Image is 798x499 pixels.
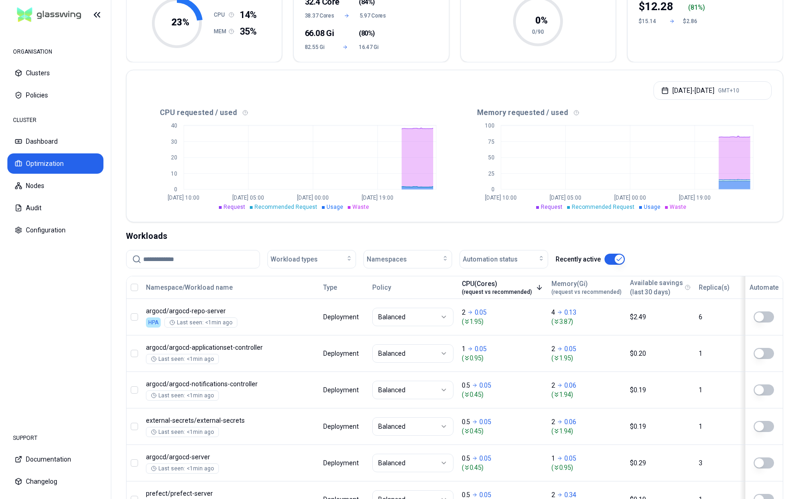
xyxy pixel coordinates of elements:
[7,198,103,218] button: Audit
[171,170,177,177] tspan: 10
[171,122,177,129] tspan: 40
[462,353,543,363] span: ( 0.95 )
[361,29,373,38] span: 80%
[305,27,332,40] div: 66.08 Gi
[146,306,315,316] p: argocd-repo-server
[551,381,555,390] p: 2
[551,288,622,296] span: (request vs recommended)
[359,29,375,38] span: ( )
[240,8,257,21] span: 14%
[305,43,332,51] span: 82.55 Gi
[683,18,705,25] div: $2.86
[551,426,622,436] span: ( 1.94 )
[551,308,555,317] p: 4
[564,417,576,426] p: 0.06
[323,349,360,358] div: Deployment
[551,278,622,297] button: Memory(Gi)(request vs recommended)
[360,12,386,19] span: 5.97 Cores
[462,344,465,353] p: 1
[455,107,772,118] div: Memory requested / used
[535,15,548,26] tspan: 0 %
[551,279,622,296] div: Memory(Gi)
[644,204,660,210] span: Usage
[699,278,730,297] button: Replica(s)
[699,385,736,395] div: 1
[359,43,386,51] span: 16.47 Gi
[7,176,103,196] button: Nodes
[151,465,214,472] div: Last seen: <1min ago
[146,379,315,389] p: argocd-notifications-controller
[171,17,189,28] tspan: 23 %
[488,154,494,161] tspan: 50
[146,317,161,328] div: HPA is enabled on both CPU and Memory, this workload cannot be optimised.
[254,204,317,210] span: Recommended Request
[699,458,736,468] div: 3
[169,319,232,326] div: Last seen: <1min ago
[462,317,543,326] span: ( 1.95 )
[240,25,257,38] span: 35%
[151,428,214,436] div: Last seen: <1min ago
[214,28,229,35] h1: MEM
[485,195,517,201] tspan: [DATE] 10:00
[718,87,739,94] span: GMT+10
[171,139,177,145] tspan: 30
[146,278,233,297] button: Namespace/Workload name
[224,204,245,210] span: Request
[556,256,601,262] label: Recently active
[614,195,646,201] tspan: [DATE] 00:00
[630,312,690,322] div: $2.49
[462,454,470,463] p: 0.5
[146,452,315,462] p: argocd-server
[551,417,555,426] p: 2
[630,458,690,468] div: $0.29
[462,288,532,296] span: (request vs recommended)
[7,220,103,240] button: Configuration
[564,381,576,390] p: 0.06
[462,463,543,472] span: ( 0.45 )
[551,317,622,326] span: ( 3.87 )
[488,170,494,177] tspan: 25
[352,204,369,210] span: Waste
[459,250,548,268] button: Automation status
[7,111,103,129] div: CLUSTER
[462,381,470,390] p: 0.5
[305,12,334,19] span: 38.37 Cores
[688,3,705,12] div: ( %)
[479,454,491,463] p: 0.05
[699,312,736,322] div: 6
[171,154,177,161] tspan: 20
[653,81,772,100] button: [DATE]-[DATE]GMT+10
[572,204,635,210] span: Recommended Request
[639,18,661,25] div: $15.14
[462,390,543,399] span: ( 0.45 )
[532,29,544,35] tspan: 0/90
[550,195,581,201] tspan: [DATE] 05:00
[750,283,779,292] div: Automate
[679,195,711,201] tspan: [DATE] 19:00
[7,153,103,174] button: Optimization
[491,186,494,193] tspan: 0
[564,454,576,463] p: 0.05
[13,4,85,26] img: GlassWing
[462,278,543,297] button: CPU(Cores)(request vs recommended)
[138,107,455,118] div: CPU requested / used
[551,454,555,463] p: 1
[564,344,576,353] p: 0.05
[630,349,690,358] div: $0.20
[326,204,343,210] span: Usage
[551,353,622,363] span: ( 1.95 )
[7,85,103,105] button: Policies
[564,308,576,317] p: 0.13
[475,344,487,353] p: 0.05
[462,426,543,436] span: ( 0.45 )
[323,385,360,395] div: Deployment
[479,417,491,426] p: 0.05
[488,139,494,145] tspan: 75
[690,3,698,12] p: 81
[7,449,103,469] button: Documentation
[363,250,452,268] button: Namespaces
[670,204,686,210] span: Waste
[323,458,360,468] div: Deployment
[551,344,555,353] p: 2
[323,422,360,431] div: Deployment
